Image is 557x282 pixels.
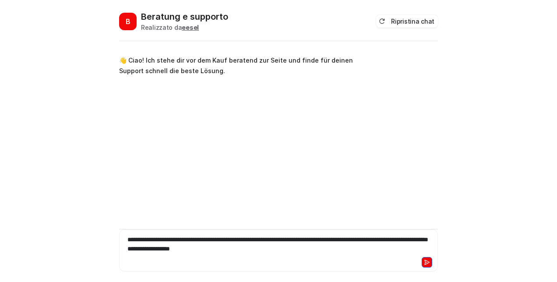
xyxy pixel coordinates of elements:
p: 👋 Ciao! Ich stehe dir vor dem Kauf beratend zur Seite und finde für deinen Support schnell die be... [119,55,375,76]
span: B [119,13,137,30]
font: Ripristina chat [391,17,434,26]
div: Realizzato da [141,23,228,32]
h2: Beratung e supporto [141,11,228,23]
button: Ripristina chat [376,15,438,28]
b: eesel [182,24,199,31]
